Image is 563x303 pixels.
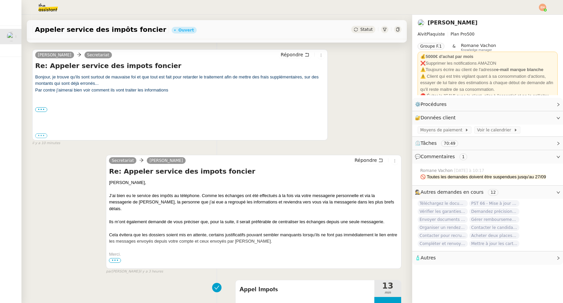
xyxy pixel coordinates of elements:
[415,154,470,159] span: 💬
[488,189,498,196] nz-tag: 12
[418,240,468,247] span: Compléter et renvoyer le contrat d'apprentissage
[109,158,136,164] a: Secretariat
[441,140,458,147] nz-tag: 70:49
[420,168,454,174] span: Romane Vachon
[421,189,484,195] span: Autres demandes en cours
[355,157,377,164] span: Répondre
[109,179,398,186] div: [PERSON_NAME],
[360,27,373,32] span: Statut
[415,140,464,146] span: ⏲️
[412,111,563,124] div: 🔐Données client
[469,216,519,223] span: Gérer remboursement billets d'avions
[412,98,563,111] div: ⚙️Procédures
[418,200,468,207] span: Téléchargez le document signé
[35,26,166,33] span: Appeler service des impôts foncier
[374,282,401,290] span: 13
[412,150,563,163] div: 💬Commentaires 1
[415,189,501,195] span: 🕵️
[418,19,425,26] img: users%2F0v3yA2ZOZBYwPN7V38GNVTYjOQj1%2Favatar%2Fa58eb41e-cbb7-4128-9131-87038ae72dcb
[418,216,468,223] span: Envoyer documents à [PERSON_NAME]
[420,93,555,112] div: 🔴 Éviter le "SAV" avec le client, aller à l'essentiel et ne le solliciter qu'en cas de besoin spé...
[109,192,398,212] div: J’ai bien eu le service des impôts au téléphone. Comme les échanges ont été effectués à la fois v...
[421,140,437,146] span: Tâches
[420,60,555,67] div: Supprimer les notifications AMAZON
[106,269,112,275] span: par
[415,255,436,260] span: 🧴
[459,154,467,160] nz-tag: 1
[461,48,492,52] span: Knowledge manager
[452,43,455,52] span: &
[418,208,468,215] span: Vérifier les garanties chez Axa
[420,127,465,133] span: Moyens de paiement
[178,28,194,32] div: Ouvert
[415,114,458,122] span: 🔐
[421,255,436,260] span: Autres
[374,290,401,296] span: min
[35,61,325,70] h4: Re: Appeler service des impots foncier
[35,107,47,112] label: •••
[420,174,546,179] span: 🚫 Toutes les demandes doivent être suspendues jusqu'au 27/09
[420,66,555,73] div: ⚠️Toujours écrire au client de l'adresse
[7,32,16,41] img: users%2F0v3yA2ZOZBYwPN7V38GNVTYjOQj1%2Favatar%2Fa58eb41e-cbb7-4128-9131-87038ae72dcb
[428,19,478,26] a: [PERSON_NAME]
[240,285,370,295] span: Appel Impots
[412,251,563,264] div: 🧴Autres
[469,200,519,207] span: PST 66 - Mise à jour des effectifs - Facturation des nouveaux salariés entrants
[418,32,445,37] span: AlvitPlaquiste
[109,232,398,245] div: Cela évitera que les dossiers soient mis en attente, certains justificatifs pouvant sembler manqu...
[281,51,303,58] span: Répondre
[418,232,468,239] span: Contacter pour recrutement [PERSON_NAME]
[412,186,563,199] div: 🕵️Autres demandes en cours 12
[421,154,455,159] span: Commentaires
[469,232,519,239] span: Acheter deux places de concert VIP
[35,74,325,94] div: Bonjour, je trouve qu'ils sont surtout de mauvaise foi et que tout est fait pour retarder le trai...
[420,73,555,93] div: ⚠️ Client qui est très vigilant quant à sa consommation d'actions, essayer de lui faire des estim...
[454,168,486,174] span: [DATE] à 10:17
[139,269,163,275] span: il y a 3 heures
[109,258,121,263] span: •••
[415,101,450,108] span: ⚙️
[469,240,519,247] span: Mettre à jour les cartes pro BTP
[412,137,563,150] div: ⏲️Tâches 70:49
[84,52,112,58] a: Secretariat
[35,52,74,58] a: [PERSON_NAME]
[418,43,444,50] nz-tag: Groupe F.1
[109,167,398,176] h4: Re: Appeler service des impots foncier
[421,115,456,120] span: Données client
[106,269,163,275] small: [PERSON_NAME]
[461,43,496,52] app-user-label: Knowledge manager
[278,51,312,58] button: Répondre
[496,67,544,72] strong: e-mail marque blanche
[32,140,60,146] span: il y a 10 minutes
[352,157,385,164] button: Répondre
[461,43,496,48] span: Romane Vachon
[421,102,447,107] span: Procédures
[477,127,513,133] span: Voir le calendrier
[469,224,519,231] span: Contacter le candidat plaquiste
[451,32,467,37] span: Plan Pro
[109,251,398,258] div: Merci.
[467,32,475,37] span: 500
[420,61,426,66] strong: ❌
[109,219,398,225] div: Ils m’ont également demandé de vous préciser que, pour la suite, il serait préférable de centrali...
[469,208,519,215] span: Demandez précision sur demandes QUALIBAT
[420,54,474,59] strong: 💰5000€ d'achat par mois
[539,4,546,11] img: svg
[418,224,468,231] span: Organiser un rendez-vous pour accès FFB
[147,158,186,164] a: [PERSON_NAME]
[35,133,47,138] label: •••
